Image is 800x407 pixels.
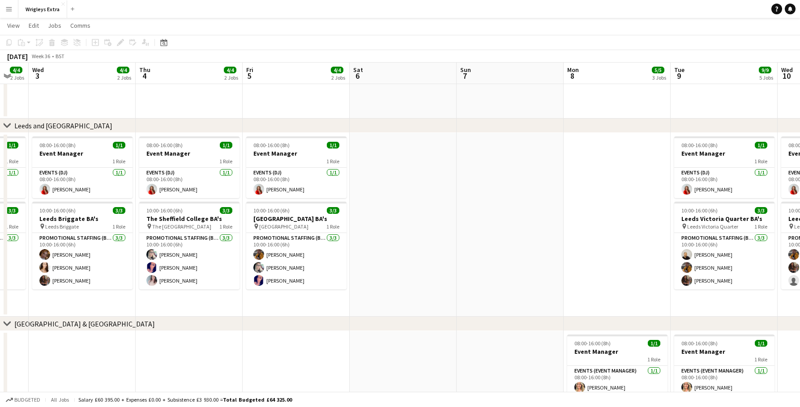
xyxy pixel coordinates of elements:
[327,207,339,214] span: 3/3
[139,168,240,198] app-card-role: Events (DJ)1/108:00-16:00 (8h)[PERSON_NAME]
[674,335,774,396] app-job-card: 08:00-16:00 (8h)1/1Event Manager1 RoleEvents (Event Manager)1/108:00-16:00 (8h)[PERSON_NAME]
[647,356,660,363] span: 1 Role
[652,74,666,81] div: 3 Jobs
[152,223,211,230] span: The [GEOGRAPHIC_DATA]
[67,20,94,31] a: Comms
[39,142,76,148] span: 08:00-16:00 (8h)
[674,348,774,356] h3: Event Manager
[5,223,18,230] span: 1 Role
[56,53,64,59] div: BST
[31,71,44,81] span: 3
[32,202,133,289] app-job-card: 10:00-16:00 (6h)3/3Leeds Briggate BA's Leeds Briggate1 RolePromotional Staffing (Brand Ambassador...
[139,215,240,223] h3: The Sheffield College BA's
[326,158,339,165] span: 1 Role
[25,20,43,31] a: Edit
[49,396,71,403] span: All jobs
[674,215,774,223] h3: Leeds Victoria Quarter BA's
[224,67,236,73] span: 4/4
[139,136,240,198] app-job-card: 08:00-16:00 (8h)1/1Event Manager1 RoleEvents (DJ)1/108:00-16:00 (8h)[PERSON_NAME]
[780,71,793,81] span: 10
[567,348,667,356] h3: Event Manager
[352,71,363,81] span: 6
[567,66,579,74] span: Mon
[224,74,238,81] div: 2 Jobs
[681,142,718,148] span: 08:00-16:00 (8h)
[759,67,771,73] span: 9/9
[32,168,133,198] app-card-role: Events (DJ)1/108:00-16:00 (8h)[PERSON_NAME]
[246,136,347,198] app-job-card: 08:00-16:00 (8h)1/1Event Manager1 RoleEvents (DJ)1/108:00-16:00 (8h)[PERSON_NAME]
[648,340,660,347] span: 1/1
[4,20,23,31] a: View
[112,158,125,165] span: 1 Role
[567,366,667,396] app-card-role: Events (Event Manager)1/108:00-16:00 (8h)[PERSON_NAME]
[246,233,347,289] app-card-role: Promotional Staffing (Brand Ambassadors)3/310:00-16:00 (6h)[PERSON_NAME][PERSON_NAME][PERSON_NAME]
[219,223,232,230] span: 1 Role
[326,223,339,230] span: 1 Role
[674,136,774,198] app-job-card: 08:00-16:00 (8h)1/1Event Manager1 RoleEvents (DJ)1/108:00-16:00 (8h)[PERSON_NAME]
[674,149,774,157] h3: Event Manager
[574,340,611,347] span: 08:00-16:00 (8h)
[7,52,28,61] div: [DATE]
[220,142,232,148] span: 1/1
[566,71,579,81] span: 8
[754,158,767,165] span: 1 Role
[674,366,774,396] app-card-role: Events (Event Manager)1/108:00-16:00 (8h)[PERSON_NAME]
[113,207,125,214] span: 3/3
[18,0,67,18] button: Wrigleys Extra
[14,121,112,130] div: Leeds and [GEOGRAPHIC_DATA]
[220,207,232,214] span: 3/3
[117,67,129,73] span: 4/4
[246,168,347,198] app-card-role: Events (DJ)1/108:00-16:00 (8h)[PERSON_NAME]
[246,66,253,74] span: Fri
[39,207,76,214] span: 10:00-16:00 (6h)
[30,53,52,59] span: Week 36
[139,149,240,157] h3: Event Manager
[331,74,345,81] div: 2 Jobs
[139,233,240,289] app-card-role: Promotional Staffing (Brand Ambassadors)3/310:00-16:00 (6h)[PERSON_NAME][PERSON_NAME][PERSON_NAME]
[10,67,22,73] span: 4/4
[29,21,39,30] span: Edit
[245,71,253,81] span: 5
[459,71,471,81] span: 7
[567,335,667,396] app-job-card: 08:00-16:00 (8h)1/1Event Manager1 RoleEvents (Event Manager)1/108:00-16:00 (8h)[PERSON_NAME]
[138,71,150,81] span: 4
[246,202,347,289] app-job-card: 10:00-16:00 (6h)3/3[GEOGRAPHIC_DATA] BA's [GEOGRAPHIC_DATA]1 RolePromotional Staffing (Brand Amba...
[754,356,767,363] span: 1 Role
[331,67,343,73] span: 4/4
[681,340,718,347] span: 08:00-16:00 (8h)
[10,74,24,81] div: 2 Jobs
[32,136,133,198] app-job-card: 08:00-16:00 (8h)1/1Event Manager1 RoleEvents (DJ)1/108:00-16:00 (8h)[PERSON_NAME]
[781,66,793,74] span: Wed
[755,207,767,214] span: 3/3
[674,233,774,289] app-card-role: Promotional Staffing (Brand Ambassadors)3/310:00-16:00 (6h)[PERSON_NAME][PERSON_NAME][PERSON_NAME]
[687,223,738,230] span: Leeds Victoria Quarter
[652,67,664,73] span: 5/5
[759,74,773,81] div: 5 Jobs
[253,207,290,214] span: 10:00-16:00 (6h)
[146,142,183,148] span: 08:00-16:00 (8h)
[219,158,232,165] span: 1 Role
[5,158,18,165] span: 1 Role
[259,223,308,230] span: [GEOGRAPHIC_DATA]
[139,202,240,289] app-job-card: 10:00-16:00 (6h)3/3The Sheffield College BA's The [GEOGRAPHIC_DATA]1 RolePromotional Staffing (Br...
[755,340,767,347] span: 1/1
[673,71,684,81] span: 9
[45,223,79,230] span: Leeds Briggate
[674,202,774,289] app-job-card: 10:00-16:00 (6h)3/3Leeds Victoria Quarter BA's Leeds Victoria Quarter1 RolePromotional Staffing (...
[32,215,133,223] h3: Leeds Briggate BA's
[48,21,61,30] span: Jobs
[681,207,718,214] span: 10:00-16:00 (6h)
[6,207,18,214] span: 3/3
[113,142,125,148] span: 1/1
[253,142,290,148] span: 08:00-16:00 (8h)
[117,74,131,81] div: 2 Jobs
[246,149,347,157] h3: Event Manager
[246,215,347,223] h3: [GEOGRAPHIC_DATA] BA's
